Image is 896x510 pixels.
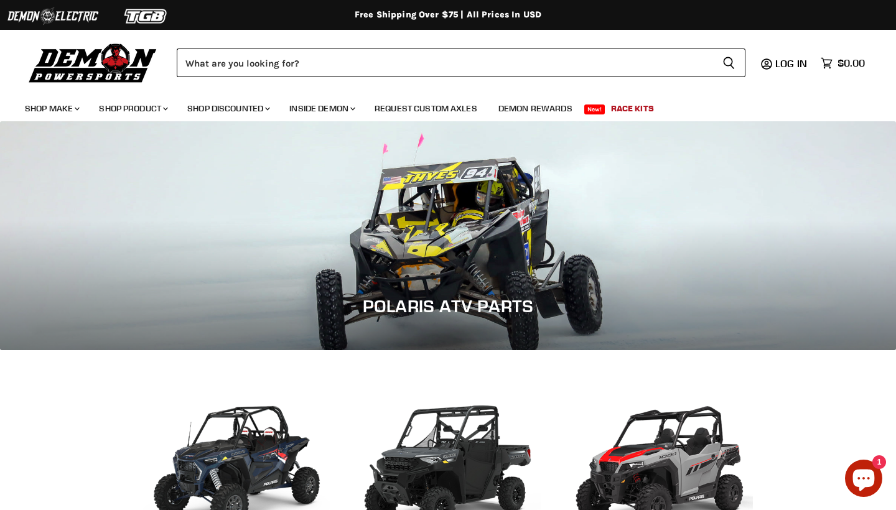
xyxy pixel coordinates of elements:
[177,49,712,77] input: Search
[6,4,100,28] img: Demon Electric Logo 2
[775,57,807,70] span: Log in
[90,96,175,121] a: Shop Product
[25,40,161,85] img: Demon Powersports
[770,58,814,69] a: Log in
[16,91,862,121] ul: Main menu
[712,49,745,77] button: Search
[841,460,886,500] inbox-online-store-chat: Shopify online store chat
[602,96,663,121] a: Race Kits
[489,96,582,121] a: Demon Rewards
[19,295,877,317] h1: Polaris ATV Parts
[178,96,278,121] a: Shop Discounted
[100,4,193,28] img: TGB Logo 2
[365,96,487,121] a: Request Custom Axles
[814,54,871,72] a: $0.00
[838,57,865,69] span: $0.00
[16,96,87,121] a: Shop Make
[177,49,745,77] form: Product
[584,104,605,114] span: New!
[280,96,363,121] a: Inside Demon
